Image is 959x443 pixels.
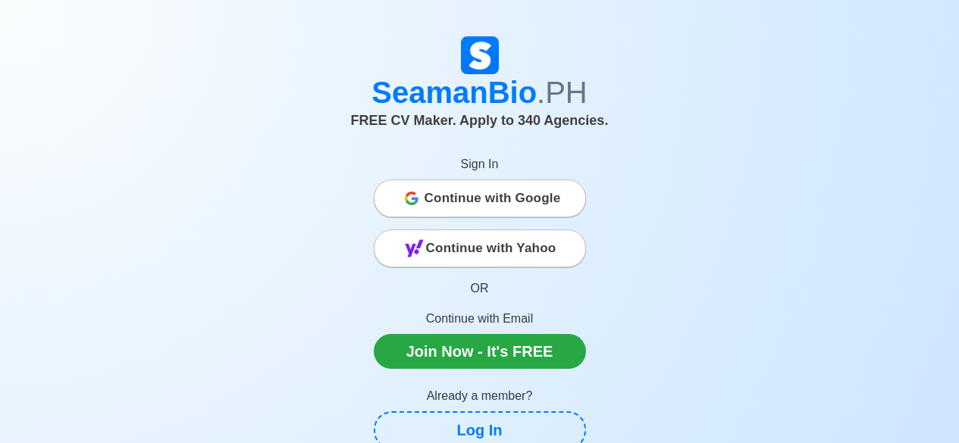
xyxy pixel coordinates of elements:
button: Continue with Google [374,179,586,217]
p: Already a member? [374,387,586,405]
span: .PH [537,76,588,109]
span: Continue with Google [425,183,561,214]
a: Join Now - It's FREE [374,334,586,369]
span: Continue with Yahoo [426,233,556,264]
img: Logo [461,36,499,74]
p: OR [374,279,586,298]
span: FREE CV Maker. Apply to 340 Agencies. [351,113,609,128]
h1: SeamanBio [59,74,901,111]
p: Sign In [374,155,586,173]
p: Continue with Email [374,310,586,328]
button: Continue with Yahoo [374,229,586,267]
